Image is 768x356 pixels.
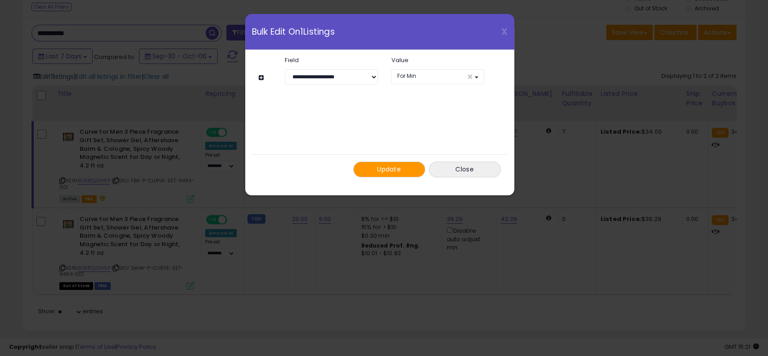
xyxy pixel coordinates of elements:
[278,57,384,63] label: Field
[377,165,401,174] span: Update
[384,57,490,63] label: Value
[429,162,501,177] button: Close
[501,25,508,38] span: X
[397,72,416,80] span: For Min
[467,72,473,81] span: ×
[252,27,335,36] span: Bulk Edit On 1 Listings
